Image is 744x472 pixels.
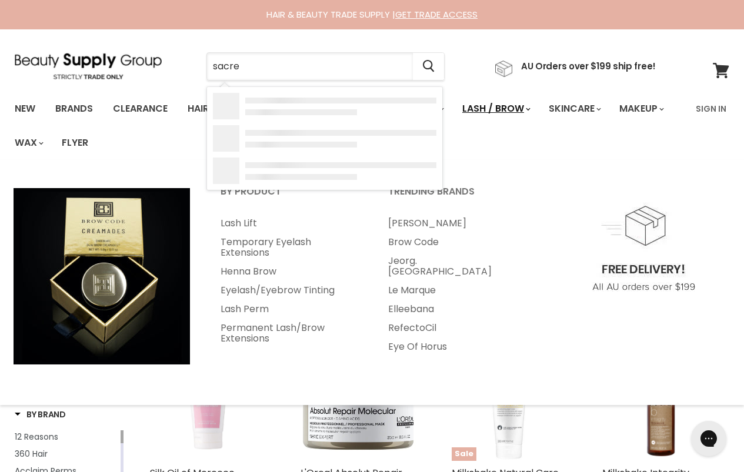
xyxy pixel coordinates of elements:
[452,447,476,461] span: Sale
[685,417,732,460] iframe: Gorgias live chat messenger
[46,96,102,121] a: Brands
[373,281,539,300] a: Le Marque
[206,214,371,233] a: Lash Lift
[206,262,371,281] a: Henna Brow
[373,214,539,356] ul: Main menu
[373,233,539,252] a: Brow Code
[206,281,371,300] a: Eyelash/Eyebrow Tinting
[206,233,371,262] a: Temporary Eyelash Extensions
[395,8,478,21] a: GET TRADE ACCESS
[6,92,689,160] ul: Main menu
[373,252,539,281] a: Jeorg. [GEOGRAPHIC_DATA]
[6,130,51,155] a: Wax
[206,52,445,81] form: Product
[373,182,539,212] a: Trending Brands
[206,214,371,348] ul: Main menu
[15,448,48,460] span: 360 Hair
[373,300,539,319] a: Elleebana
[373,337,539,356] a: Eye Of Horus
[15,447,118,460] a: 360 Hair
[207,53,413,80] input: Search
[6,96,44,121] a: New
[179,96,247,121] a: Haircare
[373,319,539,337] a: RefectoCil
[206,182,371,212] a: By Product
[206,300,371,319] a: Lash Perm
[453,96,538,121] a: Lash / Brow
[610,96,671,121] a: Makeup
[15,409,66,420] h3: By Brand
[689,96,733,121] a: Sign In
[15,430,118,443] a: 12 Reasons
[206,319,371,348] a: Permanent Lash/Brow Extensions
[53,130,97,155] a: Flyer
[373,214,539,233] a: [PERSON_NAME]
[104,96,176,121] a: Clearance
[413,53,444,80] button: Search
[540,96,608,121] a: Skincare
[15,431,58,443] span: 12 Reasons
